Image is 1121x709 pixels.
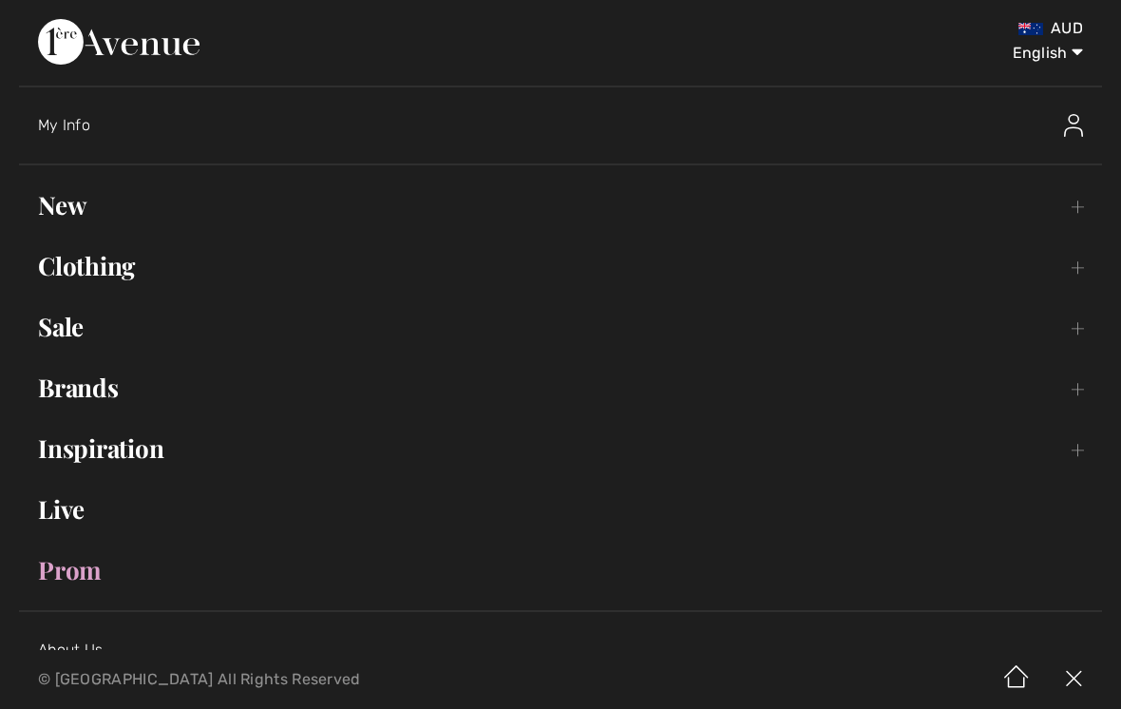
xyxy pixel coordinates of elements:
[44,13,83,30] span: Help
[19,489,1102,530] a: Live
[1045,650,1102,709] img: X
[38,673,658,686] p: © [GEOGRAPHIC_DATA] All Rights Reserved
[19,367,1102,409] a: Brands
[38,641,103,659] a: About Us
[988,650,1045,709] img: Home
[19,184,1102,226] a: New
[38,19,199,65] img: 1ère Avenue
[19,245,1102,287] a: Clothing
[19,306,1102,348] a: Sale
[1064,114,1083,137] img: My Info
[38,116,90,134] span: My Info
[19,549,1102,591] a: Prom
[659,19,1083,38] div: AUD
[19,428,1102,469] a: Inspiration
[38,95,1102,156] a: My InfoMy Info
